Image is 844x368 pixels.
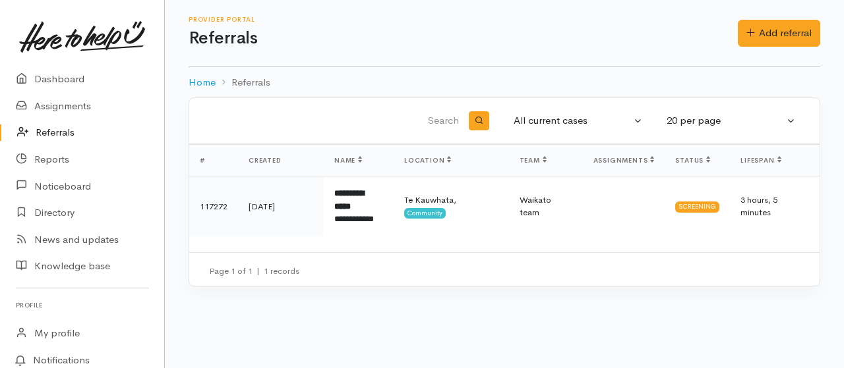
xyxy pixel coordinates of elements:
[520,156,547,165] span: Team
[675,201,719,212] div: Screening
[189,67,820,98] nav: breadcrumb
[189,29,738,48] h1: Referrals
[404,208,446,219] span: Community
[520,194,572,219] div: Waikato team
[205,105,462,137] input: Search
[740,194,777,219] span: 3 hours, 5 minutes
[189,145,238,176] th: #
[593,156,655,165] span: Assignments
[189,75,216,90] a: Home
[675,156,710,165] span: Status
[506,108,651,134] button: All current cases
[256,265,260,276] span: |
[209,265,299,276] small: Page 1 of 1 1 records
[667,113,784,128] div: 20 per page
[404,194,456,205] span: Te Kauwhata,
[514,113,631,128] div: All current cases
[740,156,781,165] span: Lifespan
[16,296,148,314] h6: Profile
[659,108,804,134] button: 20 per page
[738,20,820,47] a: Add referral
[334,156,362,165] span: Name
[189,16,738,23] h6: Provider Portal
[404,156,451,165] span: Location
[249,201,275,212] time: [DATE]
[238,145,324,176] th: Created
[216,75,270,90] li: Referrals
[189,176,238,236] td: 117272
